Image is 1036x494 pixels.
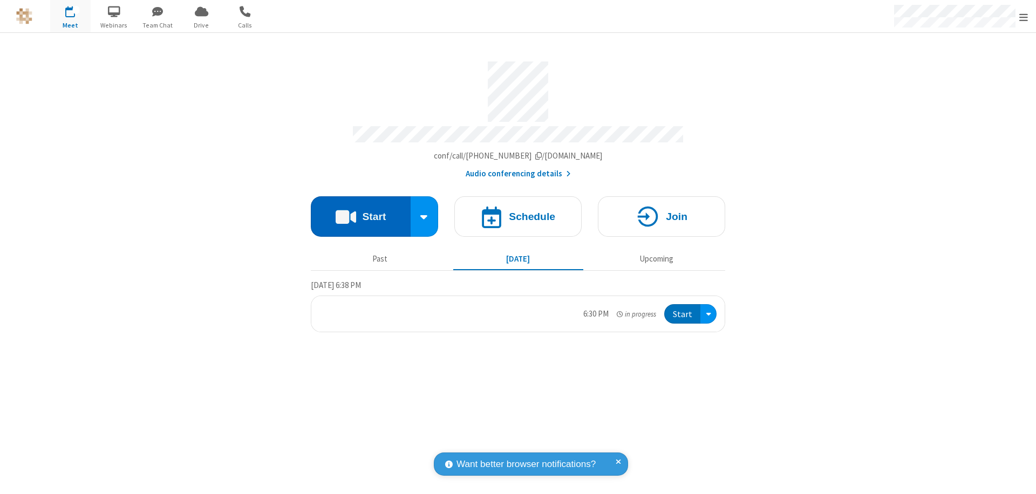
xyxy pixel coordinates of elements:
[181,20,222,30] span: Drive
[453,249,583,269] button: [DATE]
[315,249,445,269] button: Past
[664,304,700,324] button: Start
[311,53,725,180] section: Account details
[456,457,596,471] span: Want better browser notifications?
[454,196,582,237] button: Schedule
[411,196,439,237] div: Start conference options
[311,279,725,333] section: Today's Meetings
[700,304,717,324] div: Open menu
[666,211,687,222] h4: Join
[591,249,721,269] button: Upcoming
[617,309,656,319] em: in progress
[225,20,265,30] span: Calls
[73,6,80,14] div: 1
[94,20,134,30] span: Webinars
[509,211,555,222] h4: Schedule
[583,308,609,320] div: 6:30 PM
[311,280,361,290] span: [DATE] 6:38 PM
[598,196,725,237] button: Join
[1009,466,1028,486] iframe: Chat
[466,168,571,180] button: Audio conferencing details
[138,20,178,30] span: Team Chat
[362,211,386,222] h4: Start
[16,8,32,24] img: QA Selenium DO NOT DELETE OR CHANGE
[50,20,91,30] span: Meet
[434,150,603,161] span: Copy my meeting room link
[434,150,603,162] button: Copy my meeting room linkCopy my meeting room link
[311,196,411,237] button: Start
